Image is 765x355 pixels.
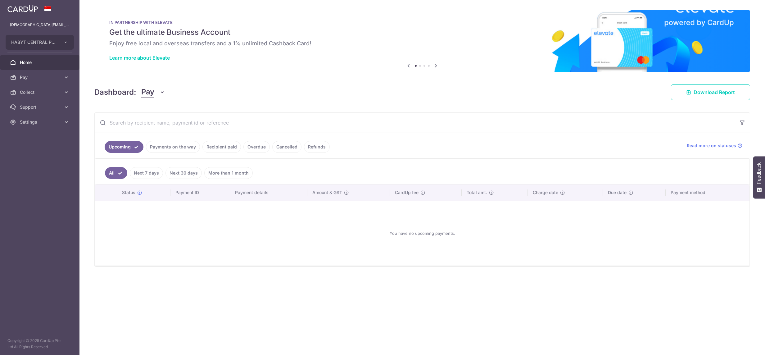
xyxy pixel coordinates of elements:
span: Settings [20,119,61,125]
a: Next 7 days [130,167,163,179]
h4: Dashboard: [94,87,136,98]
a: Refunds [304,141,330,153]
span: HABYT CENTRAL PTE. LTD. [11,39,57,45]
a: Payments on the way [146,141,200,153]
a: Recipient paid [202,141,241,153]
span: Pay [141,86,154,98]
img: CardUp [7,5,38,12]
a: Download Report [671,84,750,100]
button: Pay [141,86,165,98]
span: Read more on statuses [687,143,736,149]
h5: Get the ultimate Business Account [109,27,735,37]
span: Collect [20,89,61,95]
th: Payment ID [170,184,230,201]
span: Total amt. [467,189,487,196]
a: All [105,167,127,179]
span: Due date [608,189,627,196]
span: Support [20,104,61,110]
th: Payment details [230,184,307,201]
h6: Enjoy free local and overseas transfers and a 1% unlimited Cashback Card! [109,40,735,47]
span: Download Report [694,89,735,96]
button: Feedback - Show survey [753,156,765,198]
a: Overdue [243,141,270,153]
input: Search by recipient name, payment id or reference [95,113,735,133]
a: Cancelled [272,141,301,153]
a: Learn more about Elevate [109,55,170,61]
a: Read more on statuses [687,143,742,149]
a: Next 30 days [165,167,202,179]
p: IN PARTNERSHIP WITH ELEVATE [109,20,735,25]
div: You have no upcoming payments. [102,206,742,261]
span: Charge date [533,189,558,196]
span: CardUp fee [395,189,419,196]
a: More than 1 month [204,167,253,179]
button: HABYT CENTRAL PTE. LTD. [6,35,74,50]
span: Pay [20,74,61,80]
span: Feedback [756,162,762,184]
span: Home [20,59,61,66]
span: Status [122,189,135,196]
a: Upcoming [105,141,143,153]
th: Payment method [666,184,749,201]
p: [DEMOGRAPHIC_DATA][EMAIL_ADDRESS][DOMAIN_NAME] [10,22,70,28]
img: Renovation banner [94,10,750,72]
span: Amount & GST [312,189,342,196]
